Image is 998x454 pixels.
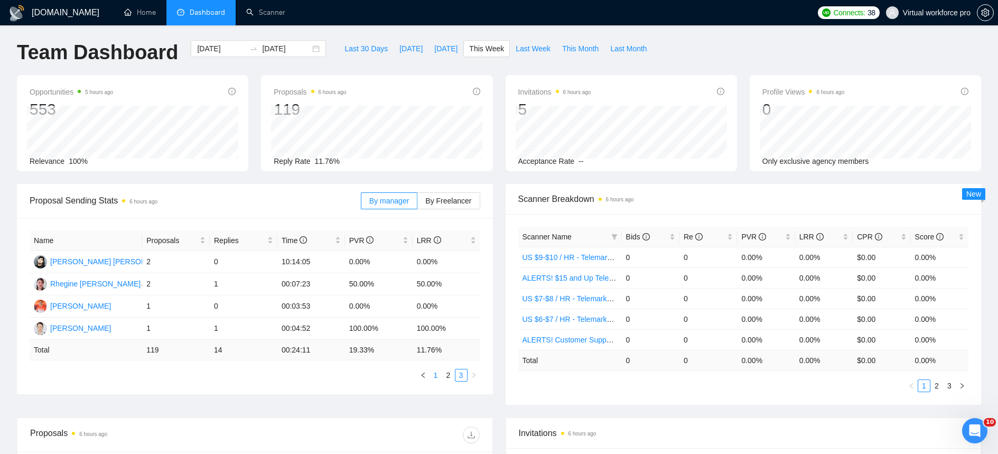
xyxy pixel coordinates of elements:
span: filter [609,229,620,245]
td: $0.00 [853,329,910,350]
div: 553 [30,99,113,119]
div: [PERSON_NAME] [PERSON_NAME] [50,256,174,267]
span: Last 30 Days [344,43,388,54]
span: Scanner Name [523,233,572,241]
a: DE[PERSON_NAME] [34,301,111,310]
span: info-circle [695,233,703,240]
td: 0.00 % [795,350,853,370]
span: download [463,431,479,439]
span: LRR [799,233,824,241]
a: US $7-$8 / HR - Telemarketing [523,294,623,303]
td: 10:14:05 [277,251,345,273]
span: 11.76% [315,157,340,165]
td: 00:07:23 [277,273,345,295]
span: PVR [349,236,374,245]
span: Reply Rate [274,157,310,165]
span: Re [684,233,703,241]
span: right [959,383,965,389]
li: 3 [455,369,468,382]
td: 100.00% [413,318,480,340]
img: CS [34,322,47,335]
td: 0.00% [795,288,853,309]
td: 1 [142,318,210,340]
td: 0.00% [911,267,968,288]
a: 2 [931,380,943,392]
span: Scanner Breakdown [518,192,969,206]
span: LRR [417,236,441,245]
div: 0 [762,99,845,119]
img: DE [34,300,47,313]
td: 14 [210,340,277,360]
span: info-circle [875,233,882,240]
button: Last Week [510,40,556,57]
time: 6 hours ago [319,89,347,95]
td: 0 [210,295,277,318]
a: homeHome [124,8,156,17]
input: End date [262,43,310,54]
span: left [908,383,915,389]
span: By Freelancer [425,197,471,205]
td: 0.00% [795,247,853,267]
button: download [463,427,480,443]
button: left [905,379,918,392]
span: Proposals [146,235,198,246]
span: info-circle [717,88,724,95]
td: 0.00% [911,247,968,267]
span: info-circle [642,233,650,240]
span: user [889,9,896,16]
img: RM [34,255,47,268]
img: RC [34,277,47,291]
li: Next Page [956,379,968,392]
span: dashboard [177,8,184,16]
button: [DATE] [394,40,428,57]
td: 0 [679,329,737,350]
td: 19.33 % [345,340,413,360]
a: US $6-$7 / HR - Telemarketing [523,315,623,323]
span: Last Month [610,43,647,54]
span: filter [611,234,618,240]
td: 0.00% [345,295,413,318]
a: 3 [455,369,467,381]
td: Total [518,350,622,370]
td: 0 [622,267,679,288]
td: 0.00% [795,309,853,329]
td: 00:04:52 [277,318,345,340]
span: setting [977,8,993,17]
span: Opportunities [30,86,113,98]
a: 1 [918,380,930,392]
img: upwork-logo.png [822,8,831,17]
div: 5 [518,99,591,119]
button: Last Month [604,40,652,57]
td: 0 [622,329,679,350]
span: Acceptance Rate [518,157,575,165]
span: This Month [562,43,599,54]
span: Score [915,233,944,241]
span: [DATE] [434,43,458,54]
li: 2 [442,369,455,382]
span: Invitations [518,86,591,98]
td: 0 [679,267,737,288]
iframe: Intercom live chat [962,418,987,443]
td: 0 [210,251,277,273]
a: RCRhegine [PERSON_NAME] [34,279,141,288]
td: 00:03:53 [277,295,345,318]
span: left [420,372,426,378]
td: 0.00% [911,329,968,350]
time: 6 hours ago [563,89,591,95]
th: Replies [210,230,277,251]
span: to [249,44,258,53]
time: 6 hours ago [568,431,596,437]
td: 0.00% [737,267,795,288]
td: $0.00 [853,247,910,267]
span: 10 [984,418,996,427]
button: Last 30 Days [339,40,394,57]
td: 0 [622,309,679,329]
span: By manager [369,197,409,205]
div: Proposals [30,427,255,443]
li: 2 [930,379,943,392]
span: New [966,190,981,198]
div: Rhegine [PERSON_NAME] [50,278,141,290]
span: Proposal Sending Stats [30,194,361,207]
span: info-circle [936,233,944,240]
td: 50.00% [413,273,480,295]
